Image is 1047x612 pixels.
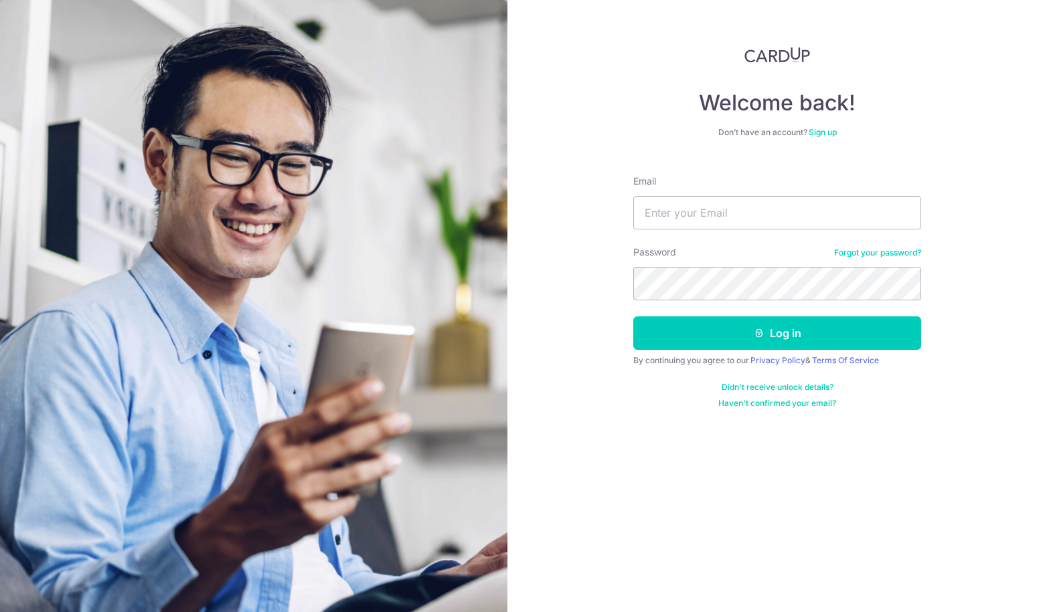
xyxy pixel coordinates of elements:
[718,398,836,409] a: Haven't confirmed your email?
[633,355,921,366] div: By continuing you agree to our &
[744,47,810,63] img: CardUp Logo
[633,90,921,116] h4: Welcome back!
[812,355,879,365] a: Terms Of Service
[809,127,837,137] a: Sign up
[633,196,921,229] input: Enter your Email
[834,247,921,258] a: Forgot your password?
[633,175,656,188] label: Email
[722,382,833,393] a: Didn't receive unlock details?
[633,127,921,138] div: Don’t have an account?
[633,245,676,259] label: Password
[750,355,805,365] a: Privacy Policy
[633,316,921,350] button: Log in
